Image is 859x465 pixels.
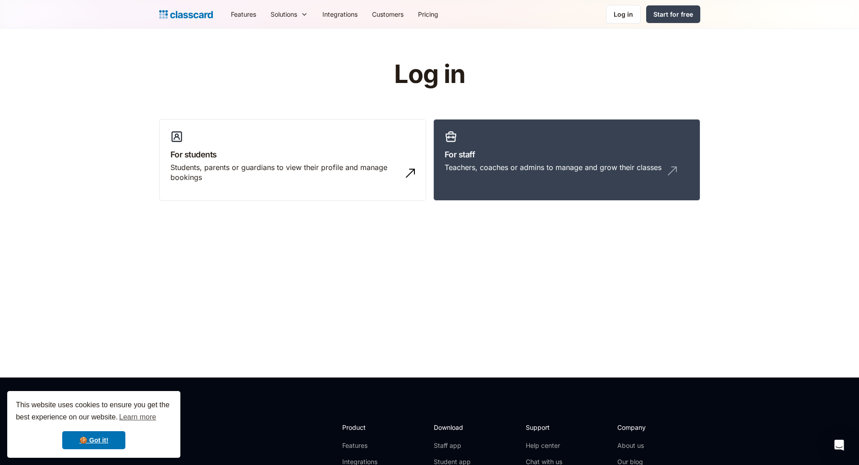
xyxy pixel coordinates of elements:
[828,434,850,456] div: Open Intercom Messenger
[646,5,700,23] a: Start for free
[653,9,693,19] div: Start for free
[614,9,633,19] div: Log in
[159,8,213,21] a: Logo
[606,5,641,23] a: Log in
[263,4,315,24] div: Solutions
[434,441,471,450] a: Staff app
[342,441,390,450] a: Features
[411,4,446,24] a: Pricing
[433,119,700,201] a: For staffTeachers, coaches or admins to manage and grow their classes
[118,410,157,424] a: learn more about cookies
[62,431,125,449] a: dismiss cookie message
[365,4,411,24] a: Customers
[7,391,180,458] div: cookieconsent
[526,423,562,432] h2: Support
[170,162,397,183] div: Students, parents or guardians to view their profile and manage bookings
[16,400,172,424] span: This website uses cookies to ensure you get the best experience on our website.
[445,162,661,172] div: Teachers, coaches or admins to manage and grow their classes
[224,4,263,24] a: Features
[445,148,689,161] h3: For staff
[159,119,426,201] a: For studentsStudents, parents or guardians to view their profile and manage bookings
[434,423,471,432] h2: Download
[617,423,677,432] h2: Company
[617,441,677,450] a: About us
[526,441,562,450] a: Help center
[315,4,365,24] a: Integrations
[286,60,573,88] h1: Log in
[342,423,390,432] h2: Product
[170,148,415,161] h3: For students
[271,9,297,19] div: Solutions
